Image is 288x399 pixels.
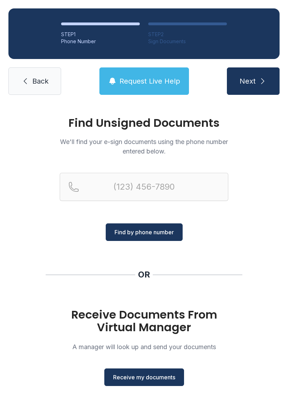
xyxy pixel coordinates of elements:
[60,342,228,352] p: A manager will look up and send your documents
[119,76,180,86] span: Request Live Help
[138,269,150,280] div: OR
[61,31,140,38] div: STEP 1
[148,31,227,38] div: STEP 2
[60,173,228,201] input: Reservation phone number
[60,117,228,129] h1: Find Unsigned Documents
[61,38,140,45] div: Phone Number
[60,137,228,156] p: We'll find your e-sign documents using the phone number entered below.
[32,76,48,86] span: Back
[148,38,227,45] div: Sign Documents
[114,228,174,236] span: Find by phone number
[113,373,175,381] span: Receive my documents
[240,76,256,86] span: Next
[60,308,228,334] h1: Receive Documents From Virtual Manager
